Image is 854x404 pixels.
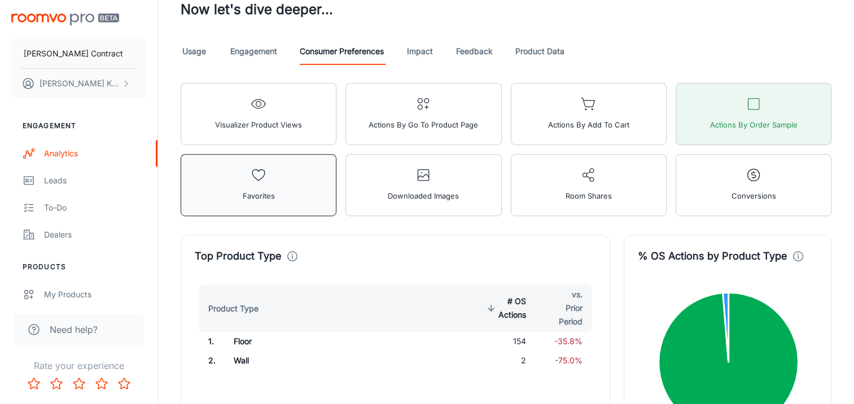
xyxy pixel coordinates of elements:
[345,83,501,145] button: Actions by Go To Product Page
[44,201,146,214] div: To-do
[406,38,433,65] a: Impact
[24,47,123,60] p: [PERSON_NAME] Contract
[90,372,113,395] button: Rate 4 star
[511,154,667,216] button: Room Shares
[225,351,397,370] td: Wall
[181,83,336,145] button: Visualizer Product Views
[11,69,146,98] button: [PERSON_NAME] Kagwisa
[638,248,787,264] h4: % OS Actions by Product Type
[731,188,776,203] span: Conversions
[44,229,146,241] div: Dealers
[45,372,68,395] button: Rate 2 star
[195,248,282,264] h4: Top Product Type
[369,117,478,132] span: Actions by Go To Product Page
[475,332,535,351] td: 154
[511,83,667,145] button: Actions by Add to Cart
[181,154,336,216] button: Favorites
[44,174,146,187] div: Leads
[195,351,225,370] td: 2 .
[544,288,583,328] span: vs. Prior Period
[40,77,119,90] p: [PERSON_NAME] Kagwisa
[388,188,459,203] span: Downloaded Images
[195,332,225,351] td: 1 .
[9,359,148,372] p: Rate your experience
[456,38,493,65] a: Feedback
[676,154,831,216] button: Conversions
[345,154,501,216] button: Downloaded Images
[44,147,146,160] div: Analytics
[555,355,583,365] span: -75.0%
[208,302,273,315] span: Product Type
[11,14,119,25] img: Roomvo PRO Beta
[68,372,90,395] button: Rate 3 star
[710,117,797,132] span: Actions by Order Sample
[300,38,384,65] a: Consumer Preferences
[225,332,397,351] td: Floor
[554,336,583,346] span: -35.8%
[181,38,208,65] a: Usage
[475,351,535,370] td: 2
[23,372,45,395] button: Rate 1 star
[215,117,302,132] span: Visualizer Product Views
[50,323,98,336] span: Need help?
[44,288,146,301] div: My Products
[548,117,629,132] span: Actions by Add to Cart
[676,83,831,145] button: Actions by Order Sample
[113,372,135,395] button: Rate 5 star
[230,38,277,65] a: Engagement
[566,188,612,203] span: Room Shares
[515,38,564,65] a: Product Data
[243,188,275,203] span: Favorites
[484,295,526,322] span: # OS Actions
[11,39,146,68] button: [PERSON_NAME] Contract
